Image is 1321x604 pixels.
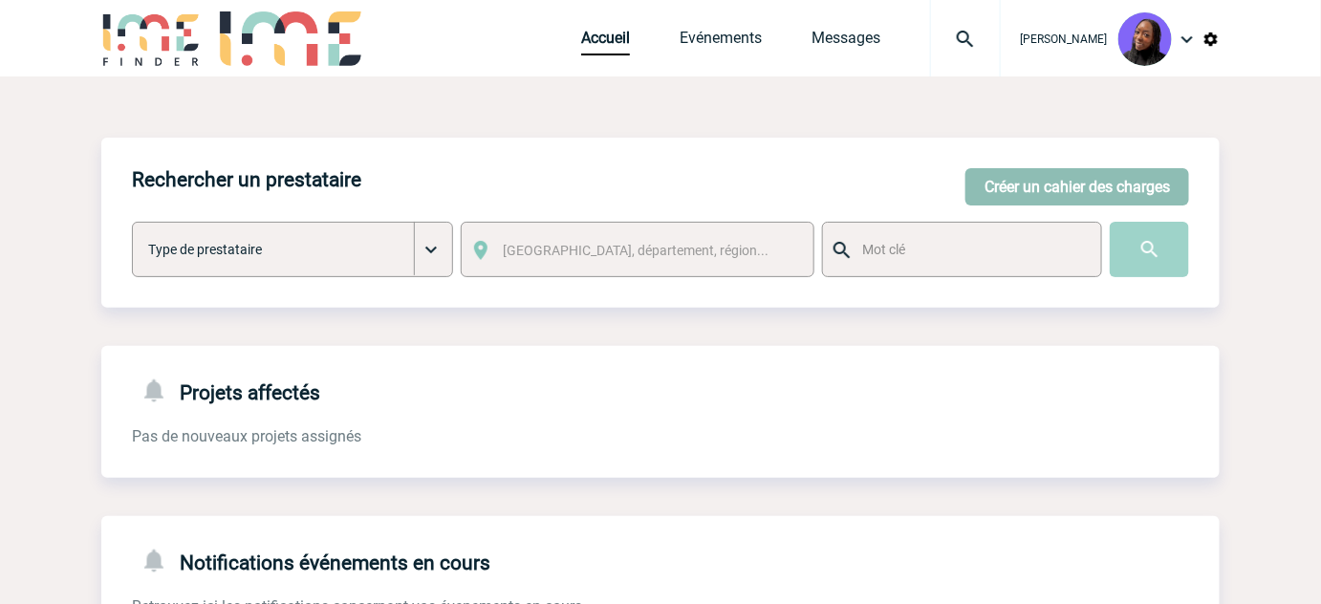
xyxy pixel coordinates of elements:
[1110,222,1189,277] input: Submit
[132,377,320,404] h4: Projets affectés
[132,547,490,574] h4: Notifications événements en cours
[132,427,361,445] span: Pas de nouveaux projets assignés
[132,168,361,191] h4: Rechercher un prestataire
[140,547,180,574] img: notifications-24-px-g.png
[1020,32,1107,46] span: [PERSON_NAME]
[581,29,630,55] a: Accueil
[812,29,880,55] a: Messages
[857,237,1084,262] input: Mot clé
[504,243,769,258] span: [GEOGRAPHIC_DATA], département, région...
[140,377,180,404] img: notifications-24-px-g.png
[101,11,201,66] img: IME-Finder
[680,29,762,55] a: Evénements
[1118,12,1172,66] img: 131349-0.png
